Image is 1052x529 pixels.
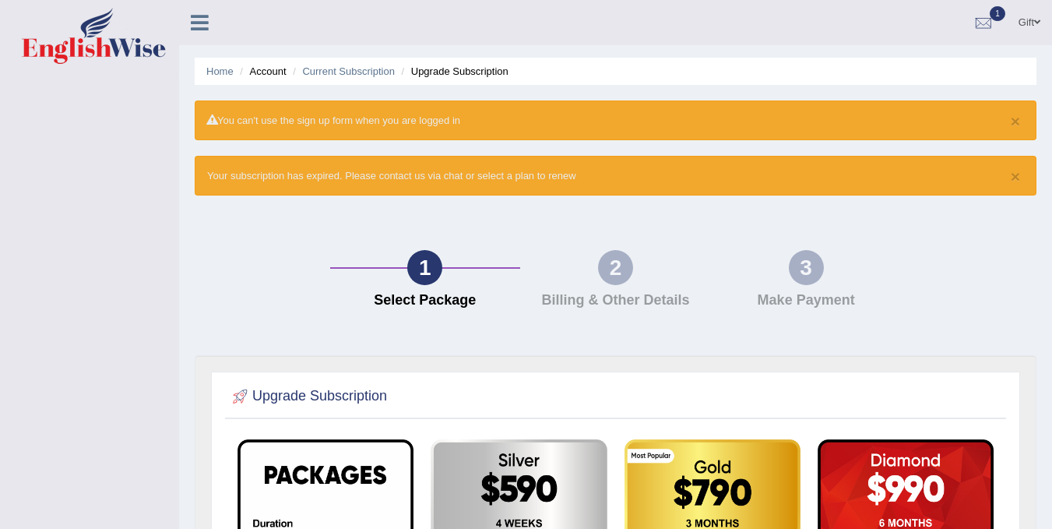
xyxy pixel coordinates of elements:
[229,385,387,408] h2: Upgrade Subscription
[195,156,1036,196] div: Your subscription has expired. Please contact us via chat or select a plan to renew
[302,65,395,77] a: Current Subscription
[528,293,703,309] h4: Billing & Other Details
[398,64,508,79] li: Upgrade Subscription
[598,250,633,285] div: 2
[990,6,1005,21] span: 1
[206,65,234,77] a: Home
[1011,113,1020,129] button: ×
[338,293,513,309] h4: Select Package
[407,250,442,285] div: 1
[719,293,894,309] h4: Make Payment
[1011,168,1020,185] button: ×
[789,250,824,285] div: 3
[236,64,286,79] li: Account
[195,101,1036,140] div: You can't use the sign up form when you are logged in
